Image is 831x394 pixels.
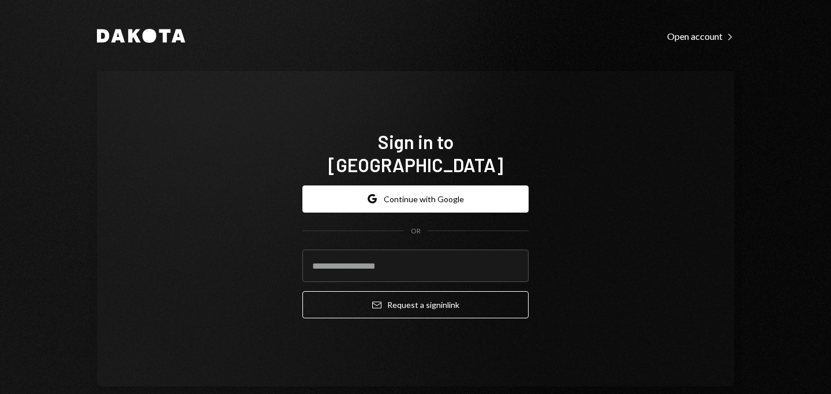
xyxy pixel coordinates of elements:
[302,291,529,318] button: Request a signinlink
[411,226,421,236] div: OR
[302,130,529,176] h1: Sign in to [GEOGRAPHIC_DATA]
[302,185,529,213] button: Continue with Google
[667,29,734,42] a: Open account
[667,31,734,42] div: Open account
